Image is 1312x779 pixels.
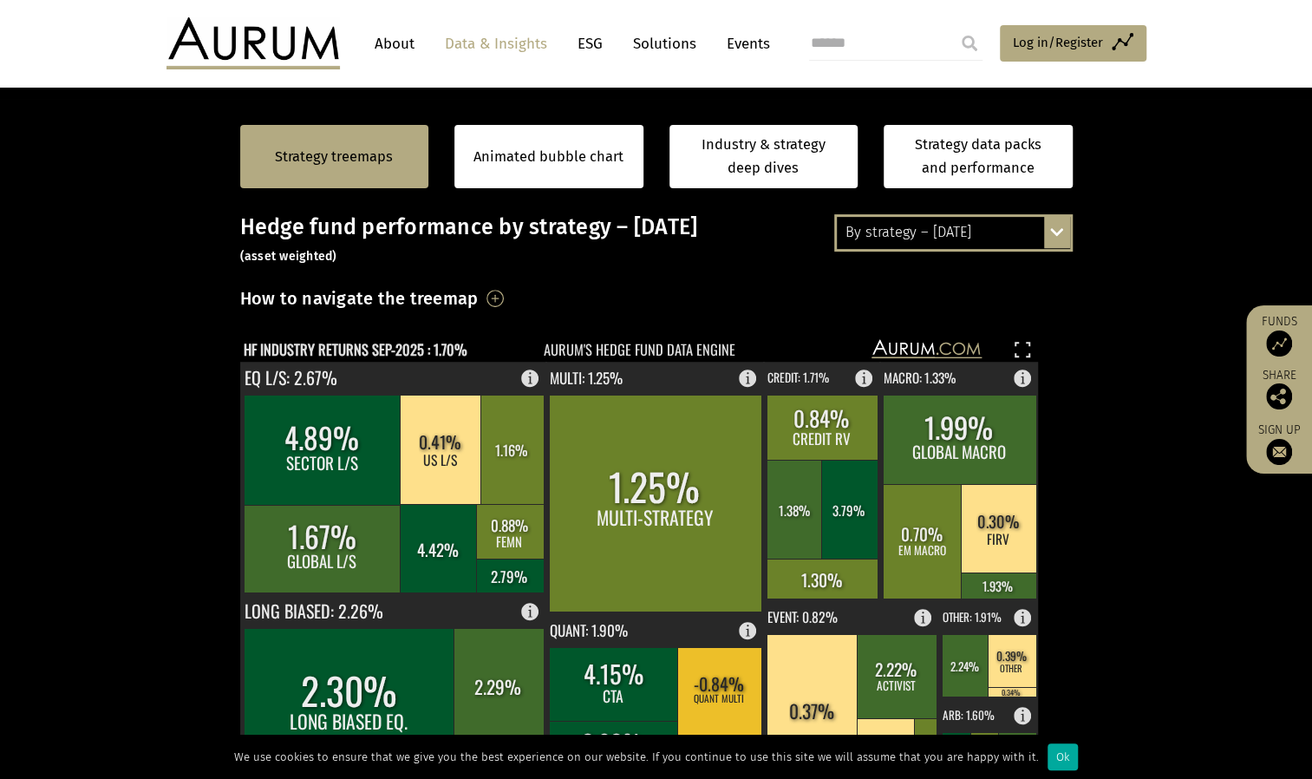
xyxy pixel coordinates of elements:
[1255,370,1303,409] div: Share
[1255,422,1303,465] a: Sign up
[240,284,479,313] h3: How to navigate the treemap
[624,28,705,60] a: Solutions
[1266,383,1292,409] img: Share this post
[1266,439,1292,465] img: Sign up to our newsletter
[1013,32,1103,53] span: Log in/Register
[1266,331,1292,357] img: Access Funds
[1255,314,1303,357] a: Funds
[837,217,1070,248] div: By strategy – [DATE]
[1000,25,1146,62] a: Log in/Register
[952,26,987,61] input: Submit
[718,28,770,60] a: Events
[240,214,1073,266] h3: Hedge fund performance by strategy – [DATE]
[166,17,340,69] img: Aurum
[669,125,858,188] a: Industry & strategy deep dives
[569,28,611,60] a: ESG
[275,146,393,168] a: Strategy treemaps
[884,125,1073,188] a: Strategy data packs and performance
[1048,743,1078,770] div: Ok
[436,28,556,60] a: Data & Insights
[366,28,423,60] a: About
[473,146,623,168] a: Animated bubble chart
[240,249,337,264] small: (asset weighted)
